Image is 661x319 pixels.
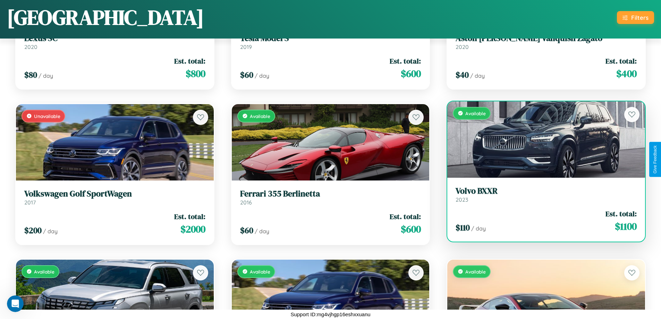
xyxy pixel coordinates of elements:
a: Ferrari 355 Berlinetta2016 [240,189,421,206]
span: Available [34,269,54,275]
span: $ 80 [24,69,37,81]
a: Volvo BXXR2023 [456,186,637,203]
span: $ 1100 [615,219,637,233]
span: Available [465,110,486,116]
span: / day [471,225,486,232]
h3: Volkswagen Golf SportWagen [24,189,205,199]
div: Give Feedback [653,145,658,174]
span: / day [255,72,269,79]
a: Lexus SC2020 [24,33,205,50]
span: Available [465,269,486,275]
h3: Lexus SC [24,33,205,43]
h1: [GEOGRAPHIC_DATA] [7,3,204,32]
span: $ 110 [456,222,470,233]
span: / day [255,228,269,235]
span: Available [250,269,270,275]
span: Available [250,113,270,119]
span: Est. total: [390,211,421,221]
span: $ 60 [240,225,253,236]
span: $ 60 [240,69,253,81]
a: Volkswagen Golf SportWagen2017 [24,189,205,206]
p: Support ID: mg4vjhgp16eshxxuanu [290,310,370,319]
span: / day [39,72,53,79]
span: $ 200 [24,225,42,236]
span: / day [470,72,485,79]
span: 2019 [240,43,252,50]
div: Filters [631,14,649,21]
span: 2017 [24,199,36,206]
iframe: Intercom live chat [7,295,24,312]
span: / day [43,228,58,235]
a: Tesla Model S2019 [240,33,421,50]
span: 2016 [240,199,252,206]
h3: Ferrari 355 Berlinetta [240,189,421,199]
span: 2020 [24,43,37,50]
span: Unavailable [34,113,60,119]
h3: Tesla Model S [240,33,421,43]
span: Est. total: [390,56,421,66]
span: $ 600 [401,67,421,81]
span: $ 800 [186,67,205,81]
span: Est. total: [605,56,637,66]
span: $ 40 [456,69,469,81]
span: $ 2000 [180,222,205,236]
span: $ 600 [401,222,421,236]
button: Filters [617,11,654,24]
span: Est. total: [174,211,205,221]
span: 2020 [456,43,469,50]
a: Aston [PERSON_NAME] Vanquish Zagato2020 [456,33,637,50]
span: $ 400 [616,67,637,81]
span: 2023 [456,196,468,203]
h3: Volvo BXXR [456,186,637,196]
h3: Aston [PERSON_NAME] Vanquish Zagato [456,33,637,43]
span: Est. total: [174,56,205,66]
span: Est. total: [605,209,637,219]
